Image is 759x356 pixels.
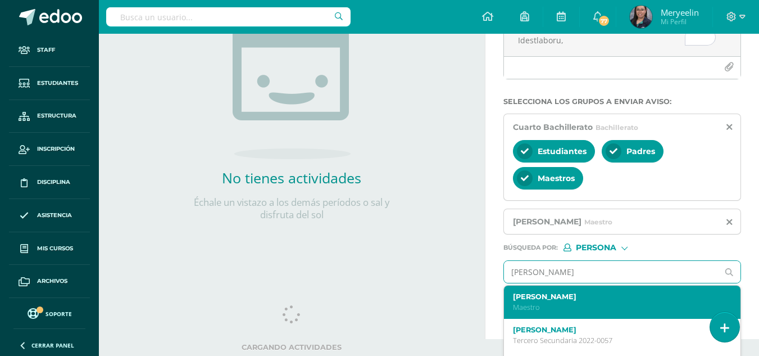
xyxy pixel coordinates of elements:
[503,97,741,106] label: Selecciona los grupos a enviar aviso :
[13,305,85,321] a: Soporte
[584,218,612,226] span: Maestro
[9,67,90,100] a: Estudiantes
[37,111,76,120] span: Estructura
[513,122,593,132] span: Cuarto Bachillerato
[598,15,610,27] span: 77
[596,123,638,132] span: Bachillerato
[106,7,351,26] input: Busca un usuario...
[563,244,648,251] div: [object Object]
[37,46,55,55] span: Staff
[513,303,723,312] p: Maestro
[513,336,723,345] p: Tercero Secundaria 2022-0057
[9,265,90,298] a: Archivos
[31,341,74,349] span: Cerrar panel
[513,217,581,227] span: [PERSON_NAME]
[9,34,90,67] a: Staff
[37,211,72,220] span: Asistencia
[504,261,719,283] input: Ej. Mario Galindo
[661,7,699,18] span: Meryeelin
[37,145,75,154] span: Inscripción
[9,199,90,232] a: Asistencia
[626,146,655,156] span: Padres
[37,79,78,88] span: Estudiantes
[9,166,90,199] a: Disciplina
[576,245,616,251] span: Persona
[503,245,558,251] span: Búsqueda por :
[538,146,587,156] span: Estudiantes
[661,17,699,26] span: Mi Perfil
[9,100,90,133] a: Estructura
[9,133,90,166] a: Inscripción
[233,1,351,159] img: no_activities.png
[179,168,404,187] h2: No tienes actividades
[538,173,575,183] span: Maestros
[630,6,652,28] img: 53339a021a669692542503584c1ece73.png
[513,292,723,301] label: [PERSON_NAME]
[121,343,462,352] label: Cargando actividades
[513,326,723,334] label: [PERSON_NAME]
[9,232,90,265] a: Mis cursos
[37,178,70,187] span: Disciplina
[37,244,73,253] span: Mis cursos
[46,310,72,318] span: Soporte
[37,277,67,286] span: Archivos
[179,196,404,221] p: Échale un vistazo a los demás períodos o sal y disfruta del sol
